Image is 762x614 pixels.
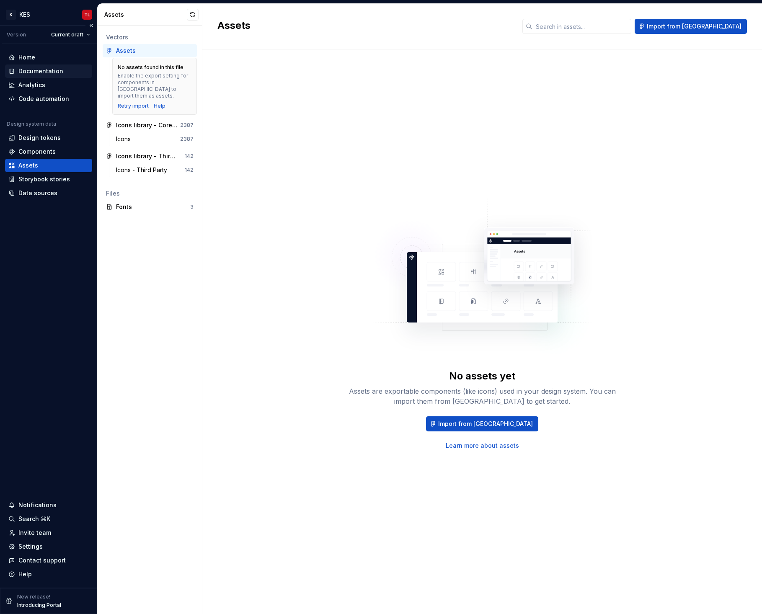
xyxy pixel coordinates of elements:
[18,175,70,183] div: Storybook stories
[18,53,35,62] div: Home
[103,200,197,214] a: Fonts3
[5,186,92,200] a: Data sources
[106,33,194,41] div: Vectors
[647,22,741,31] span: Import from [GEOGRAPHIC_DATA]
[5,173,92,186] a: Storybook stories
[2,5,96,23] button: KKESTL
[426,416,538,431] button: Import from [GEOGRAPHIC_DATA]
[18,501,57,509] div: Notifications
[5,568,92,581] button: Help
[217,19,512,32] h2: Assets
[18,161,38,170] div: Assets
[7,31,26,38] div: Version
[18,147,56,156] div: Components
[18,81,45,89] div: Analytics
[18,189,57,197] div: Data sources
[51,31,83,38] span: Current draft
[532,19,631,34] input: Search in assets...
[446,441,519,450] a: Learn more about assets
[5,540,92,553] a: Settings
[5,526,92,539] a: Invite team
[116,203,190,211] div: Fonts
[18,134,61,142] div: Design tokens
[5,92,92,106] a: Code automation
[18,67,63,75] div: Documentation
[5,554,92,567] button: Contact support
[118,103,149,109] button: Retry import
[103,119,197,132] a: Icons library - Core Icons2387
[154,103,165,109] a: Help
[190,204,194,210] div: 3
[113,163,197,177] a: Icons - Third Party142
[118,64,183,71] div: No assets found in this file
[19,10,30,19] div: KES
[84,11,90,18] div: TL
[5,78,92,92] a: Analytics
[17,602,61,609] p: Introducing Portal
[180,136,194,142] div: 2387
[5,498,92,512] button: Notifications
[5,512,92,526] button: Search ⌘K
[185,167,194,173] div: 142
[449,369,515,383] div: No assets yet
[18,556,66,565] div: Contact support
[180,122,194,129] div: 2387
[17,593,50,600] p: New release!
[185,153,194,160] div: 142
[118,72,191,99] div: Enable the export setting for components in [GEOGRAPHIC_DATA] to import them as assets.
[103,44,197,57] a: Assets
[5,64,92,78] a: Documentation
[635,19,747,34] button: Import from [GEOGRAPHIC_DATA]
[5,51,92,64] a: Home
[6,10,16,20] div: K
[116,166,170,174] div: Icons - Third Party
[18,515,50,523] div: Search ⌘K
[5,145,92,158] a: Components
[113,132,197,146] a: Icons2387
[438,420,533,428] span: Import from [GEOGRAPHIC_DATA]
[18,529,51,537] div: Invite team
[18,570,32,578] div: Help
[116,152,178,160] div: Icons library - Third Party Icons
[5,159,92,172] a: Assets
[348,386,616,406] div: Assets are exportable components (like icons) used in your design system. You can import them fro...
[106,189,194,198] div: Files
[85,20,97,31] button: Collapse sidebar
[104,10,187,19] div: Assets
[18,95,69,103] div: Code automation
[103,150,197,163] a: Icons library - Third Party Icons142
[5,131,92,144] a: Design tokens
[18,542,43,551] div: Settings
[47,29,94,41] button: Current draft
[116,46,136,55] div: Assets
[116,135,134,143] div: Icons
[7,121,56,127] div: Design system data
[116,121,178,129] div: Icons library - Core Icons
